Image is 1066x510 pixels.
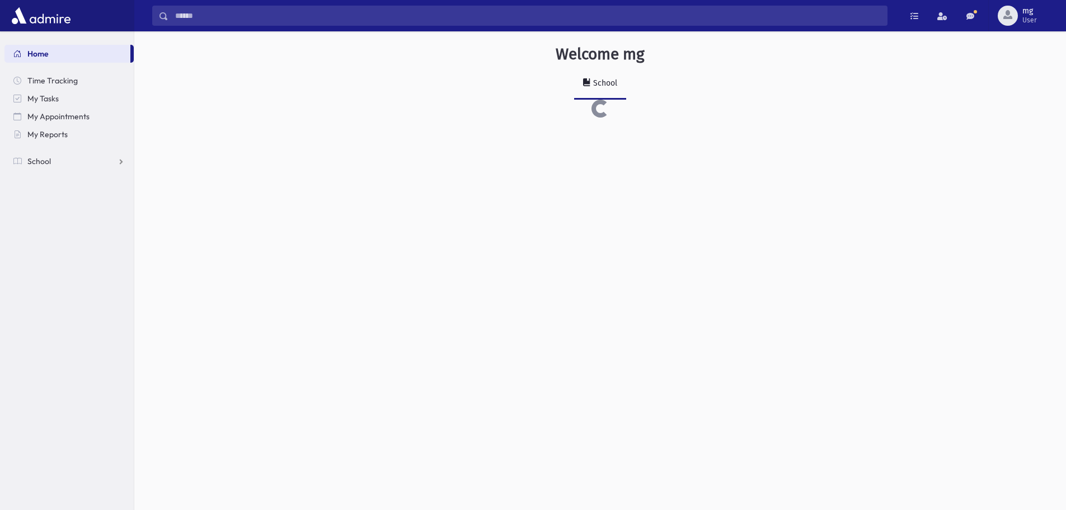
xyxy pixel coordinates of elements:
[27,111,90,121] span: My Appointments
[27,129,68,139] span: My Reports
[27,156,51,166] span: School
[9,4,73,27] img: AdmirePro
[168,6,887,26] input: Search
[27,93,59,104] span: My Tasks
[574,68,626,100] a: School
[4,90,134,107] a: My Tasks
[4,152,134,170] a: School
[1022,16,1037,25] span: User
[27,76,78,86] span: Time Tracking
[4,125,134,143] a: My Reports
[556,45,645,64] h3: Welcome mg
[1022,7,1037,16] span: mg
[4,72,134,90] a: Time Tracking
[27,49,49,59] span: Home
[4,107,134,125] a: My Appointments
[4,45,130,63] a: Home
[591,78,617,88] div: School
